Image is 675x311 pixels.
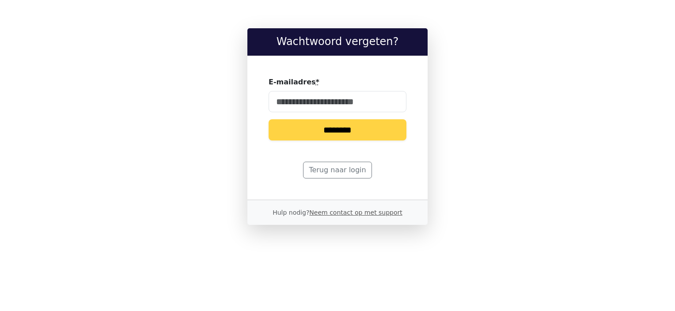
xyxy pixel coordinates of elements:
a: Terug naar login [303,162,372,178]
abbr: required [316,78,319,86]
a: Neem contact op met support [309,209,402,216]
h2: Wachtwoord vergeten? [254,35,421,48]
label: E-mailadres [269,77,319,87]
small: Hulp nodig? [273,209,402,216]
